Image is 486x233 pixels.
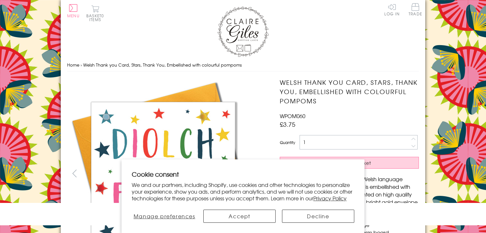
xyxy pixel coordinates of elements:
[280,120,295,129] span: £3.75
[134,212,195,220] span: Manage preferences
[86,5,104,21] button: Basket0 items
[67,59,419,72] nav: breadcrumbs
[280,140,295,145] label: Quantity
[67,4,80,18] button: Menu
[409,3,422,16] span: Trade
[132,170,354,179] h2: Cookie consent
[81,62,82,68] span: ›
[409,3,422,17] a: Trade
[280,112,305,120] span: WPOM060
[384,3,400,16] a: Log In
[83,62,242,68] span: Welsh Thank you Card, Stars, Thank You, Embellished with colourful pompoms
[313,194,347,202] a: Privacy Policy
[280,157,419,169] button: Add to Basket
[203,210,276,223] button: Accept
[217,6,269,57] img: Claire Giles Greetings Cards
[67,62,79,68] a: Home
[132,210,197,223] button: Manage preferences
[89,13,104,22] span: 0 items
[132,181,354,201] p: We and our partners, including Shopify, use cookies and other technologies to personalize your ex...
[67,166,82,181] button: prev
[280,78,419,105] h1: Welsh Thank you Card, Stars, Thank You, Embellished with colourful pompoms
[67,13,80,19] span: Menu
[282,210,354,223] button: Decline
